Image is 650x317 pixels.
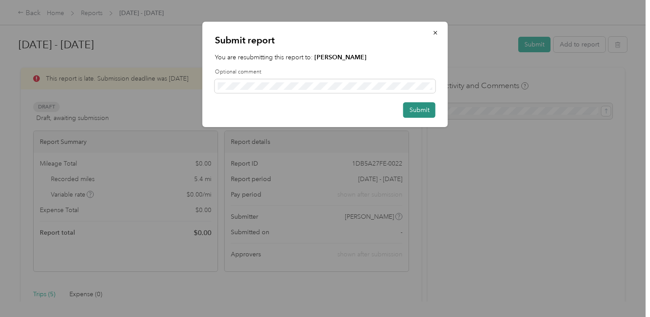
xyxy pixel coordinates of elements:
iframe: Everlance-gr Chat Button Frame [600,267,650,317]
label: Optional comment [215,68,436,76]
button: Submit [403,102,436,118]
p: Submit report [215,34,436,46]
strong: [PERSON_NAME] [314,54,367,61]
p: You are resubmitting this report to: [215,53,436,62]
